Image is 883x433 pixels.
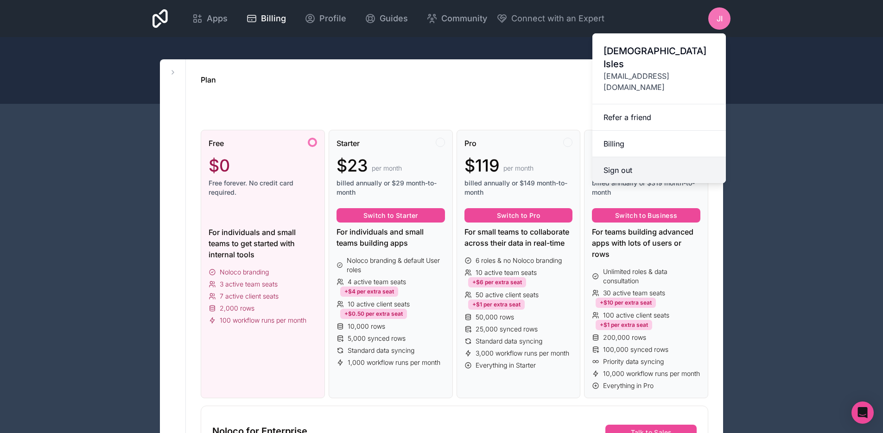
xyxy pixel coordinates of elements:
span: Starter [337,138,360,149]
div: Open Intercom Messenger [851,401,874,424]
span: 50,000 rows [476,312,514,322]
div: +$10 per extra seat [596,298,656,308]
a: Billing [239,8,293,29]
span: Guides [380,12,408,25]
button: Connect with an Expert [496,12,604,25]
span: 4 active team seats [348,277,406,287]
button: Switch to Business [592,208,700,223]
div: +$6 per extra seat [468,277,526,287]
div: +$4 per extra seat [340,287,398,297]
span: 7 active client seats [220,292,279,301]
span: 3 active team seats [220,280,278,289]
span: Community [441,12,487,25]
span: 3,000 workflow runs per month [476,349,569,358]
span: 100 workflow runs per month [220,316,306,325]
div: +$1 per extra seat [468,299,525,310]
span: Apps [207,12,228,25]
a: Community [419,8,495,29]
span: 30 active team seats [603,288,665,298]
span: Pro [464,138,476,149]
a: Guides [357,8,415,29]
div: For individuals and small teams building apps [337,226,445,248]
a: Refer a friend [592,104,726,131]
span: per month [372,164,402,173]
span: Billing [261,12,286,25]
span: 5,000 synced rows [348,334,406,343]
div: For small teams to collaborate across their data in real-time [464,226,573,248]
div: For teams building advanced apps with lots of users or rows [592,226,700,260]
button: Switch to Starter [337,208,445,223]
span: Priority data syncing [603,357,664,366]
span: Everything in Pro [603,381,654,390]
span: 10,000 rows [348,322,385,331]
span: Standard data syncing [348,346,414,355]
span: per month [503,164,534,173]
h1: Plan [201,74,216,85]
span: 10 active team seats [476,268,537,277]
span: Noloco branding & default User roles [347,256,445,274]
span: Free [209,138,224,149]
span: 25,000 synced rows [476,325,538,334]
span: $0 [209,156,230,175]
span: JI [717,13,723,24]
span: billed annually or $29 month-to-month [337,178,445,197]
div: For individuals and small teams to get started with internal tools [209,227,317,260]
span: 2,000 rows [220,304,254,313]
span: 6 roles & no Noloco branding [476,256,562,265]
a: Billing [592,131,726,157]
span: Free forever. No credit card required. [209,178,317,197]
span: Everything in Starter [476,361,536,370]
span: Standard data syncing [476,337,542,346]
span: 10 active client seats [348,299,410,309]
a: Apps [184,8,235,29]
span: $23 [337,156,368,175]
span: billed annually or $319 month-to-month [592,178,700,197]
span: [EMAIL_ADDRESS][DOMAIN_NAME] [603,70,715,93]
span: 100 active client seats [603,311,669,320]
a: Profile [297,8,354,29]
span: Connect with an Expert [511,12,604,25]
span: 200,000 rows [603,333,646,342]
div: +$0.50 per extra seat [340,309,407,319]
span: Noloco branding [220,267,269,277]
span: 10,000 workflow runs per month [603,369,700,378]
span: 1,000 workflow runs per month [348,358,440,367]
span: Unlimited roles & data consultation [603,267,700,286]
span: $119 [464,156,500,175]
span: billed annually or $149 month-to-month [464,178,573,197]
span: 100,000 synced rows [603,345,668,354]
button: Sign out [592,157,726,183]
span: Profile [319,12,346,25]
span: [DEMOGRAPHIC_DATA] Isles [603,45,715,70]
button: Switch to Pro [464,208,573,223]
span: 50 active client seats [476,290,539,299]
div: +$1 per extra seat [596,320,652,330]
